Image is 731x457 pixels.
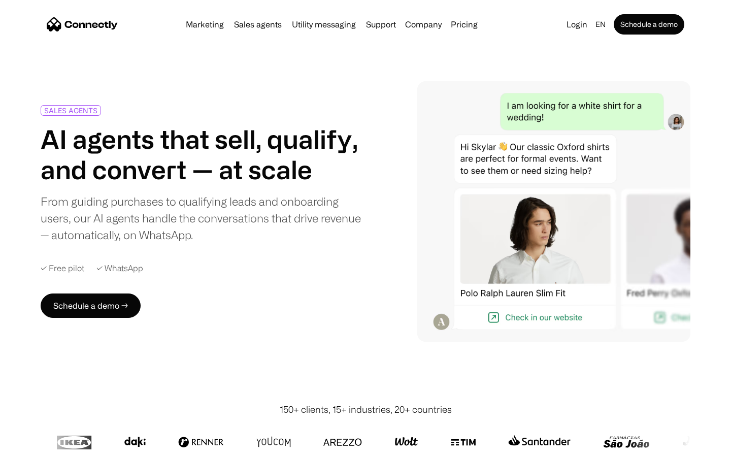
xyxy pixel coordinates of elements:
[41,124,361,185] h1: AI agents that sell, qualify, and convert — at scale
[405,17,442,31] div: Company
[614,14,684,35] a: Schedule a demo
[96,264,143,273] div: ✓ WhatsApp
[20,439,61,453] ul: Language list
[41,193,361,243] div: From guiding purchases to qualifying leads and onboarding users, our AI agents handle the convers...
[41,264,84,273] div: ✓ Free pilot
[280,403,452,416] div: 150+ clients, 15+ industries, 20+ countries
[182,20,228,28] a: Marketing
[288,20,360,28] a: Utility messaging
[44,107,97,114] div: SALES AGENTS
[595,17,606,31] div: en
[447,20,482,28] a: Pricing
[230,20,286,28] a: Sales agents
[562,17,591,31] a: Login
[41,293,141,318] a: Schedule a demo →
[10,438,61,453] aside: Language selected: English
[362,20,400,28] a: Support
